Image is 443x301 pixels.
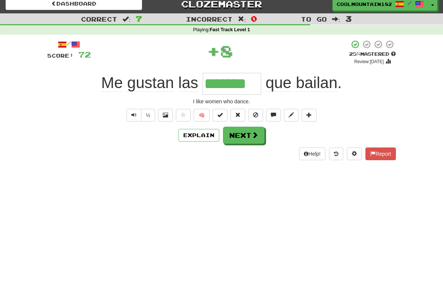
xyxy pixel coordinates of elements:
[251,14,257,23] span: 0
[127,74,174,92] span: gustan
[408,0,411,6] span: /
[223,127,265,144] button: Next
[213,109,227,122] button: Set this sentence to 100% Mastered (alt+m)
[81,15,117,23] span: Correct
[178,74,198,92] span: las
[178,129,219,142] button: Explain
[354,59,384,64] small: Review: [DATE]
[210,27,250,32] strong: Fast Track Level 1
[332,16,340,22] span: :
[261,74,342,92] span: .
[230,109,245,122] button: Reset to 0% Mastered (alt+r)
[266,74,292,92] span: que
[47,98,396,105] div: I like women who dance.
[158,109,173,122] button: Show image (alt+x)
[248,109,263,122] button: Ignore sentence (alt+i)
[266,109,281,122] button: Discuss sentence (alt+u)
[345,14,352,23] span: 3
[47,52,74,59] span: Score:
[302,109,316,122] button: Add to collection (alt+a)
[329,148,343,160] button: Round history (alt+y)
[207,40,220,62] span: +
[122,16,131,22] span: :
[349,51,360,57] span: 25 %
[176,109,191,122] button: Favorite sentence (alt+f)
[299,148,325,160] button: Help!
[365,148,396,160] button: Report
[141,109,155,122] button: ½
[296,74,337,92] span: bailan
[194,109,210,122] button: 🧠
[127,109,141,122] button: Play sentence audio (ctl+space)
[47,40,91,49] div: /
[78,50,91,59] span: 72
[349,51,396,58] div: Mastered
[101,74,123,92] span: Me
[337,1,391,7] span: CoolMountain1826
[220,42,233,60] span: 8
[136,14,142,23] span: 7
[238,16,246,22] span: :
[301,15,327,23] span: To go
[125,109,155,122] div: Text-to-speech controls
[284,109,299,122] button: Edit sentence (alt+d)
[186,15,233,23] span: Incorrect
